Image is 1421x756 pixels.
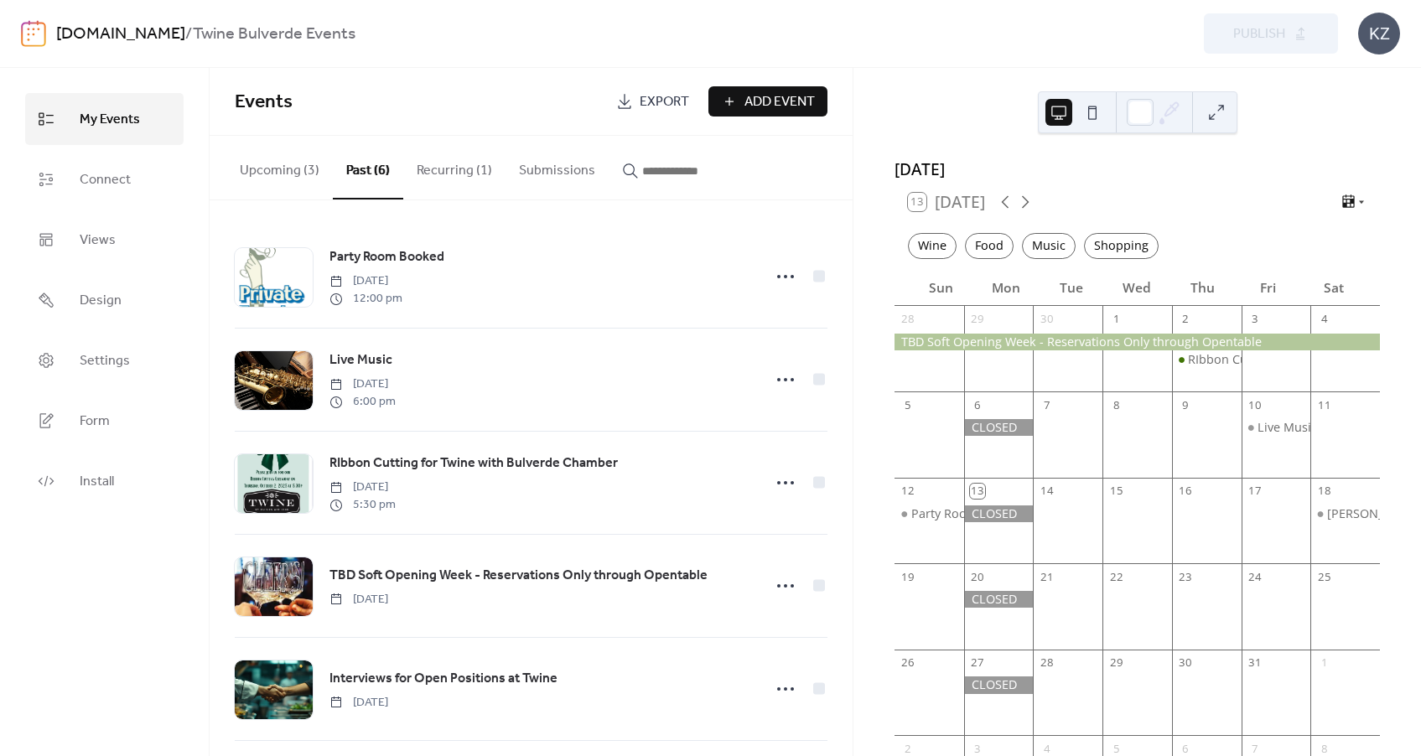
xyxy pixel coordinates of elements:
[1172,351,1242,368] div: RIbbon Cutting for Twine with Bulverde Chamber
[1108,312,1123,327] div: 1
[1022,233,1076,259] div: Music
[329,591,388,608] span: [DATE]
[970,398,985,413] div: 6
[970,569,985,584] div: 20
[708,86,827,117] button: Add Event
[56,18,185,50] a: [DOMAIN_NAME]
[1040,484,1055,499] div: 14
[1247,655,1263,671] div: 31
[900,741,915,756] div: 2
[329,496,396,514] span: 5:30 pm
[329,375,396,393] span: [DATE]
[900,569,915,584] div: 19
[1316,655,1331,671] div: 1
[970,741,985,756] div: 3
[1104,270,1169,306] div: Wed
[25,153,184,205] a: Connect
[1316,484,1331,499] div: 18
[1310,505,1380,522] div: Trevor Underwood
[329,668,558,690] a: Interviews for Open Positions at Twine
[1040,398,1055,413] div: 7
[908,270,973,306] div: Sun
[1178,484,1193,499] div: 16
[329,453,618,474] a: RIbbon Cutting for Twine with Bulverde Chamber
[21,20,46,47] img: logo
[965,233,1014,259] div: Food
[1108,398,1123,413] div: 8
[1108,569,1123,584] div: 22
[1316,741,1331,756] div: 8
[193,18,355,50] b: Twine Bulverde Events
[25,274,184,326] a: Design
[744,92,815,112] span: Add Event
[911,505,1024,522] div: Party Room Booked
[80,287,122,314] span: Design
[329,246,444,268] a: Party Room Booked
[970,484,985,499] div: 13
[1040,741,1055,756] div: 4
[1247,569,1263,584] div: 24
[1247,398,1263,413] div: 10
[329,453,618,474] span: RIbbon Cutting for Twine with Bulverde Chamber
[80,167,131,194] span: Connect
[25,214,184,266] a: Views
[1178,741,1193,756] div: 6
[1040,312,1055,327] div: 30
[1040,655,1055,671] div: 28
[1316,569,1331,584] div: 25
[329,350,392,371] a: Live Music
[964,591,1034,608] div: CLOSED
[1316,312,1331,327] div: 4
[640,92,689,112] span: Export
[80,408,110,435] span: Form
[1084,233,1159,259] div: Shopping
[1247,484,1263,499] div: 17
[1178,655,1193,671] div: 30
[1170,270,1236,306] div: Thu
[970,312,985,327] div: 29
[25,93,184,145] a: My Events
[964,419,1034,436] div: CLOSED
[895,158,1380,182] div: [DATE]
[329,247,444,267] span: Party Room Booked
[329,565,708,587] a: TBD Soft Opening Week - Reservations Only through Opentable
[1178,312,1193,327] div: 2
[964,676,1034,693] div: CLOSED
[329,290,402,308] span: 12:00 pm
[25,455,184,507] a: Install
[895,505,964,522] div: Party Room Booked
[900,484,915,499] div: 12
[1178,398,1193,413] div: 9
[964,505,1034,522] div: CLOSED
[1108,484,1123,499] div: 15
[1040,569,1055,584] div: 21
[1108,741,1123,756] div: 5
[329,566,708,586] span: TBD Soft Opening Week - Reservations Only through Opentable
[329,272,402,290] span: [DATE]
[1316,398,1331,413] div: 11
[1039,270,1104,306] div: Tue
[80,227,116,254] span: Views
[1178,569,1193,584] div: 23
[895,334,1380,350] div: TBD Soft Opening Week - Reservations Only through Opentable
[333,136,403,199] button: Past (6)
[1247,741,1263,756] div: 7
[1247,312,1263,327] div: 3
[900,312,915,327] div: 28
[1258,419,1317,436] div: Live Music
[1242,419,1311,436] div: Live Music
[80,106,140,133] span: My Events
[900,655,915,671] div: 26
[403,136,506,198] button: Recurring (1)
[1358,13,1400,54] div: KZ
[80,469,114,495] span: Install
[329,669,558,689] span: Interviews for Open Positions at Twine
[235,84,293,121] span: Events
[226,136,333,198] button: Upcoming (3)
[25,334,184,386] a: Settings
[329,393,396,411] span: 6:00 pm
[185,18,193,50] b: /
[80,348,130,375] span: Settings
